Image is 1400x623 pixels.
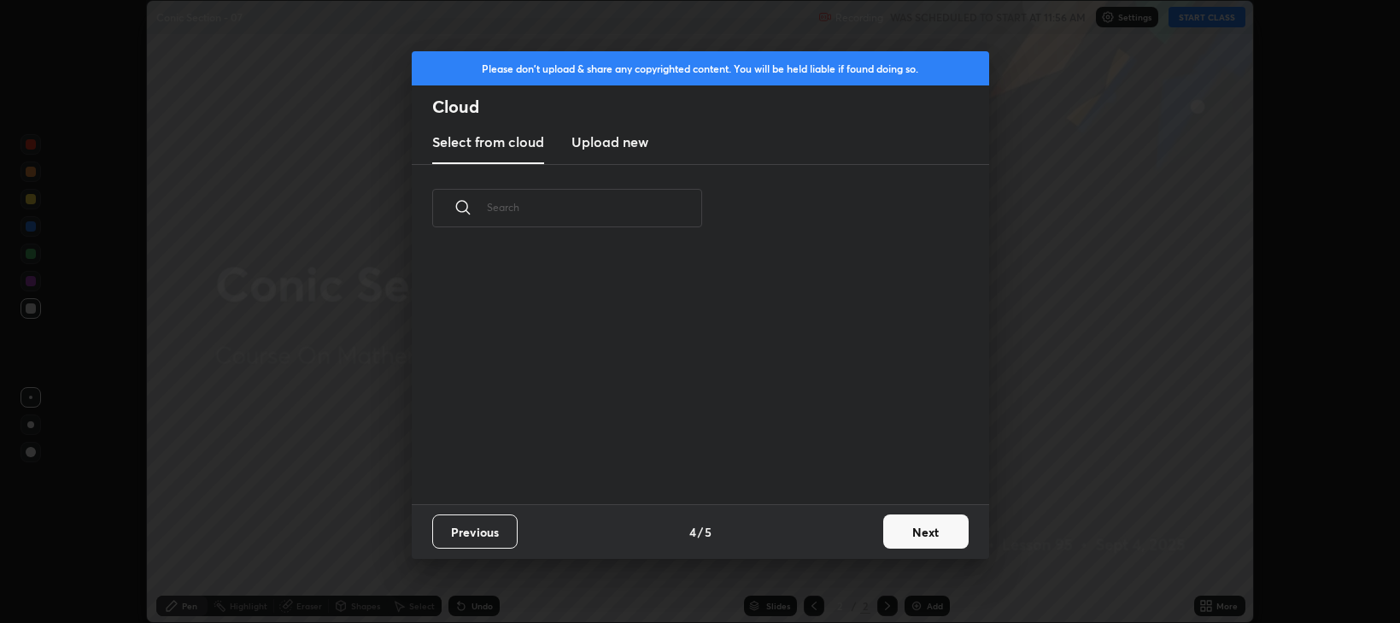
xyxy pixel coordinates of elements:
button: Next [883,514,969,549]
h4: 5 [705,523,712,541]
h4: / [698,523,703,541]
h2: Cloud [432,96,989,118]
h3: Upload new [571,132,648,152]
input: Search [487,171,702,244]
h4: 4 [689,523,696,541]
button: Previous [432,514,518,549]
h3: Select from cloud [432,132,544,152]
div: Please don't upload & share any copyrighted content. You will be held liable if found doing so. [412,51,989,85]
